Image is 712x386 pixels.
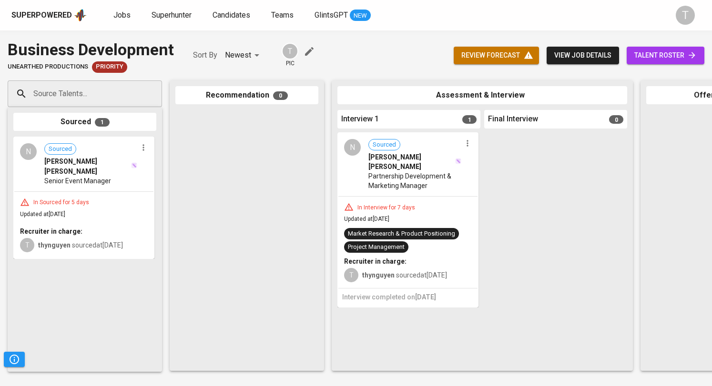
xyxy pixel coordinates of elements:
img: magic_wand.svg [131,162,137,168]
div: In Interview for 7 days [354,204,419,212]
a: GlintsGPT NEW [315,10,371,21]
span: Final Interview [488,114,538,125]
a: Teams [271,10,295,21]
span: NEW [350,11,371,20]
span: Updated at [DATE] [344,216,389,222]
span: Candidates [213,10,250,20]
div: N [20,143,37,160]
img: magic_wand.svg [455,158,461,164]
span: 1 [462,115,477,124]
b: thynguyen [362,271,395,279]
span: review forecast [461,49,531,61]
b: Recruiter in charge: [344,257,407,265]
span: 0 [273,91,288,100]
a: Superhunter [152,10,193,21]
p: Sort By [193,49,217,61]
div: Recommendation [175,86,318,105]
span: Sourced [45,145,76,154]
span: Priority [92,62,127,71]
button: view job details [547,47,619,64]
div: T [20,238,34,252]
div: T [282,43,298,59]
div: Assessment & Interview [337,86,627,105]
span: sourced at [DATE] [362,271,447,279]
span: GlintsGPT [315,10,348,20]
span: [DATE] [415,293,436,301]
span: talent roster [634,49,697,61]
div: Newest [225,47,263,64]
span: [PERSON_NAME] [PERSON_NAME] [368,152,454,171]
span: [PERSON_NAME] [PERSON_NAME] [44,157,130,176]
span: Updated at [DATE] [20,211,65,218]
div: New Job received from Demand Team [92,61,127,73]
div: NSourced[PERSON_NAME] [PERSON_NAME]Senior Event ManagerIn Sourced for 5 daysUpdated at[DATE]Recru... [13,137,154,259]
div: NSourced[PERSON_NAME] [PERSON_NAME]Partnership Development & Marketing ManagerIn Interview for 7 ... [337,132,478,307]
a: talent roster [627,47,704,64]
button: Open [157,93,159,95]
a: Candidates [213,10,252,21]
span: Interview 1 [341,114,379,125]
div: Project Management [348,243,405,252]
div: T [676,6,695,25]
span: Superhunter [152,10,192,20]
span: 1 [95,118,110,127]
a: Superpoweredapp logo [11,8,87,22]
b: Recruiter in charge: [20,228,82,235]
div: Superpowered [11,10,72,21]
b: thynguyen [38,241,71,249]
span: Partnership Development & Marketing Manager [368,171,461,190]
div: pic [282,43,298,68]
span: 0 [609,115,623,124]
img: app logo [74,8,87,22]
div: In Sourced for 5 days [30,198,93,207]
div: Sourced [13,113,156,131]
div: Market Research & Product Positioning [348,229,455,238]
span: sourced at [DATE] [38,241,123,249]
span: view job details [554,49,611,61]
span: Unearthed Productions [8,62,88,71]
div: Business Development [8,38,174,61]
span: Teams [271,10,294,20]
button: review forecast [454,47,539,64]
div: N [344,139,361,156]
h6: Interview completed on [342,292,474,303]
span: Sourced [369,140,400,149]
p: Newest [225,49,251,61]
a: Jobs [113,10,132,21]
span: Jobs [113,10,131,20]
span: Senior Event Manager [44,176,111,186]
button: Pipeline Triggers [4,352,25,367]
div: T [344,268,358,282]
